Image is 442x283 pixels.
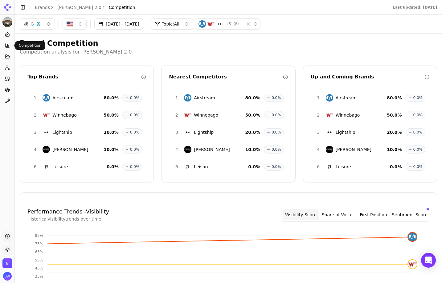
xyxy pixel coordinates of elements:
[387,112,402,118] span: 50.0 %
[391,209,428,220] button: Sentiment Score
[27,216,109,222] p: Historical visibility trends over time
[234,22,239,26] span: ( 8 )
[104,95,119,101] span: 80.0 %
[413,164,423,169] span: 0.0%
[393,5,437,10] div: Last updated: [DATE]
[130,130,140,135] span: 0.0%
[336,164,351,170] span: Leisure
[31,146,39,153] span: 4
[194,129,214,135] span: Lightship
[52,146,88,153] span: [PERSON_NAME]
[315,129,322,135] span: 3
[413,95,423,100] span: 0.0%
[413,113,423,118] span: 0.0%
[3,272,12,281] img: Jonathan Wahl
[130,147,140,152] span: 0.0%
[35,233,43,238] tspan: 85%
[173,95,180,101] span: 1
[35,274,43,279] tspan: 35%
[387,146,402,153] span: 10.0 %
[31,112,39,118] span: 2
[43,94,50,102] img: Airstream
[413,147,423,152] span: 0.0%
[43,129,50,136] img: Lightship
[245,129,260,135] span: 20.0 %
[27,73,141,81] div: Top Brands
[173,112,180,118] span: 2
[2,17,12,27] button: Current brand: Bowlus 2.0
[35,266,43,270] tspan: 45%
[326,111,333,119] img: Winnebago
[387,95,402,101] span: 80.0 %
[173,129,180,135] span: 3
[311,73,424,81] div: Up and Coming Brands
[35,4,135,10] nav: breadcrumb
[315,146,322,153] span: 4
[387,129,402,135] span: 20.0 %
[43,146,50,153] img: Lance Camper
[94,18,143,30] button: [DATE] - [DATE]
[35,258,43,262] tspan: 55%
[35,5,50,10] a: Brands
[319,209,355,220] button: Share of Voice
[43,111,50,119] img: Winnebago
[355,209,392,220] button: First Position
[162,21,179,27] span: Topic: All
[52,95,73,101] span: Airstream
[326,129,333,136] img: Lightship
[336,95,357,101] span: Airstream
[35,242,43,246] tspan: 75%
[173,146,180,153] span: 4
[20,48,437,56] p: Competition analysis for [PERSON_NAME] 2.0
[20,38,437,48] h2: Brand Competition
[408,233,417,241] img: airstream
[194,164,209,170] span: Leisure
[283,209,319,220] button: Visibility Score
[326,94,333,102] img: Airstream
[2,258,12,268] button: Open organization switcher
[413,130,423,135] span: 0.0%
[315,112,322,118] span: 2
[245,95,260,101] span: 80.0 %
[130,113,140,118] span: 0.0%
[27,207,109,216] h4: Performance Trends - Visibility
[173,164,180,170] span: 6
[43,163,50,170] img: Leisure
[104,112,119,118] span: 50.0 %
[130,164,140,169] span: 0.0%
[326,146,333,153] img: Lance Camper
[390,164,402,170] span: 0.0 %
[315,95,322,101] span: 1
[184,94,191,102] img: Airstream
[226,22,231,26] span: + 5
[421,253,436,268] div: Open Intercom Messenger
[336,112,360,118] span: Winnebago
[52,112,77,118] span: Winnebago
[31,164,39,170] span: 6
[67,21,73,27] img: US
[194,146,230,153] span: [PERSON_NAME]
[184,129,191,136] img: Lightship
[272,147,281,152] span: 0.0%
[2,17,12,27] img: Bowlus 2.0
[272,113,281,118] span: 0.0%
[326,163,333,170] img: Leisure
[272,130,281,135] span: 0.0%
[184,146,191,153] img: Lance Camper
[272,164,281,169] span: 0.0%
[194,95,215,101] span: Airstream
[184,163,191,170] img: Leisure
[2,258,12,268] img: Bowlus
[31,95,39,101] span: 1
[107,164,119,170] span: 0.0 %
[245,112,260,118] span: 50.0 %
[169,73,283,81] div: Nearest Competitors
[272,95,281,100] span: 0.0%
[52,129,72,135] span: Lightship
[3,272,12,281] button: Open user button
[408,260,417,269] img: winnebago
[315,164,322,170] span: 6
[216,20,223,28] img: Lightship
[31,129,39,135] span: 3
[207,20,215,28] img: Winnebago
